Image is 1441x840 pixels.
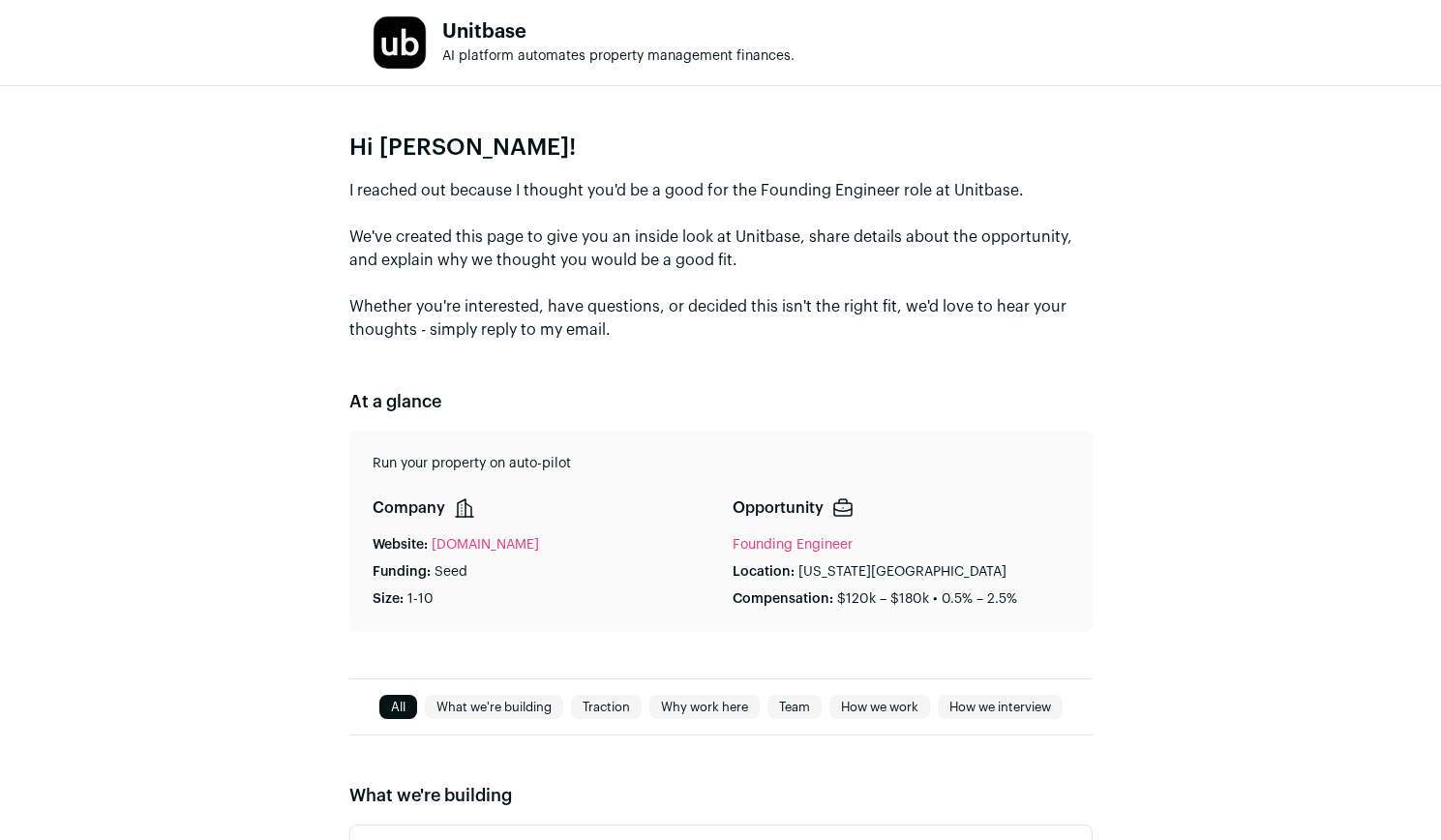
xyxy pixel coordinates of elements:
[379,696,417,719] a: All
[349,133,1093,164] p: Hi [PERSON_NAME]!
[837,589,1017,609] p: $120k – $180k • 0.5% – 2.5%
[649,696,760,719] a: Why work here
[373,562,431,582] p: Funding:
[407,589,434,609] p: 1-10
[571,696,642,719] a: Traction
[425,696,563,719] a: What we're building
[733,496,824,520] p: Opportunity
[442,49,795,63] span: AI platform automates property management finances.
[798,562,1006,582] p: [US_STATE][GEOGRAPHIC_DATA]
[349,388,1093,415] h2: At a glance
[442,22,795,42] h1: Unitbase
[349,179,1093,342] p: I reached out because I thought you'd be a good for the Founding Engineer role at Unitbase. We've...
[938,696,1063,719] a: How we interview
[374,16,426,69] img: 180d8d1040b0dd663c9337dc679c1304ca7ec8217767d6a0a724e31ff9c1dc78.jpg
[432,535,539,555] a: [DOMAIN_NAME]
[373,535,428,555] p: Website:
[767,696,822,719] a: Team
[829,696,930,719] a: How we work
[373,589,404,609] p: Size:
[733,562,795,582] p: Location:
[435,562,467,582] p: Seed
[349,782,1093,809] h2: What we're building
[733,538,853,552] a: Founding Engineer
[733,589,833,609] p: Compensation:
[373,454,1069,473] p: Run your property on auto-pilot
[373,496,445,520] p: Company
